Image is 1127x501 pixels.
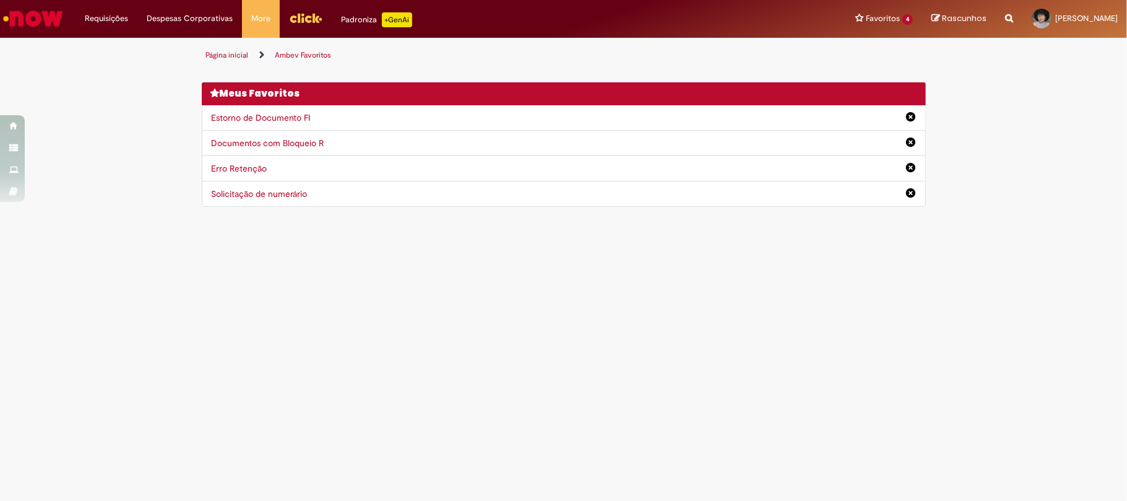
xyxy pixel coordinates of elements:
span: 4 [902,14,913,25]
span: Requisições [85,12,128,25]
img: click_logo_yellow_360x200.png [289,9,322,27]
div: Padroniza [341,12,412,27]
span: Favoritos [866,12,900,25]
a: Rascunhos [931,13,987,25]
a: Estorno de Documento FI [212,112,311,123]
span: Despesas Corporativas [147,12,233,25]
a: Ambev Favoritos [275,50,332,60]
span: Rascunhos [942,12,987,24]
a: Página inicial [206,50,249,60]
img: ServiceNow [1,6,65,31]
span: More [251,12,270,25]
span: Meus Favoritos [220,87,300,100]
a: Solicitação de numerário [212,188,308,199]
span: [PERSON_NAME] [1055,13,1118,24]
a: Erro Retenção [212,163,267,174]
ul: Trilhas de página [202,44,926,67]
p: +GenAi [382,12,412,27]
a: Documentos com Bloqueio R [212,137,324,149]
